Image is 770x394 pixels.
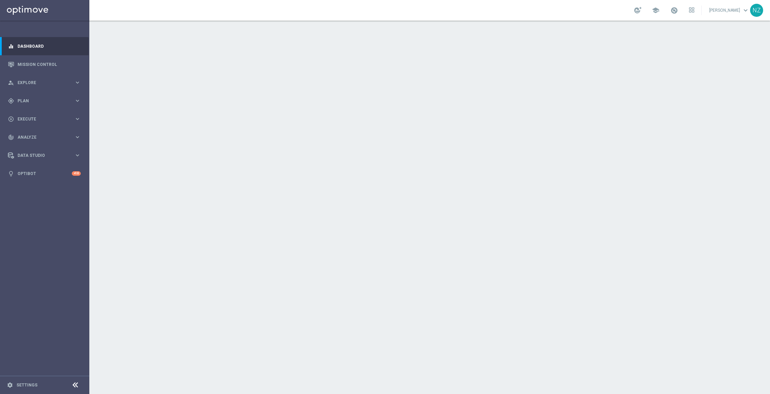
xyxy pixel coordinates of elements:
div: Data Studio [8,152,74,159]
span: Plan [18,99,74,103]
i: keyboard_arrow_right [74,97,81,104]
button: gps_fixed Plan keyboard_arrow_right [8,98,81,104]
i: lightbulb [8,171,14,177]
div: Explore [8,80,74,86]
a: Dashboard [18,37,81,55]
i: track_changes [8,134,14,140]
i: settings [7,382,13,388]
div: Plan [8,98,74,104]
a: Mission Control [18,55,81,73]
span: school [652,7,659,14]
button: lightbulb Optibot +10 [8,171,81,176]
span: Analyze [18,135,74,139]
i: keyboard_arrow_right [74,134,81,140]
i: gps_fixed [8,98,14,104]
div: Execute [8,116,74,122]
i: play_circle_outline [8,116,14,122]
button: track_changes Analyze keyboard_arrow_right [8,135,81,140]
div: +10 [72,171,81,176]
span: Explore [18,81,74,85]
i: keyboard_arrow_right [74,79,81,86]
a: [PERSON_NAME]keyboard_arrow_down [708,5,750,15]
div: NZ [750,4,763,17]
div: Dashboard [8,37,81,55]
div: Optibot [8,164,81,183]
div: Analyze [8,134,74,140]
div: Mission Control [8,55,81,73]
span: Data Studio [18,153,74,158]
button: Data Studio keyboard_arrow_right [8,153,81,158]
i: person_search [8,80,14,86]
i: equalizer [8,43,14,49]
a: Settings [16,383,37,387]
span: keyboard_arrow_down [742,7,749,14]
i: keyboard_arrow_right [74,116,81,122]
button: Mission Control [8,62,81,67]
span: Execute [18,117,74,121]
i: keyboard_arrow_right [74,152,81,159]
a: Optibot [18,164,72,183]
button: equalizer Dashboard [8,44,81,49]
button: play_circle_outline Execute keyboard_arrow_right [8,116,81,122]
button: person_search Explore keyboard_arrow_right [8,80,81,85]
